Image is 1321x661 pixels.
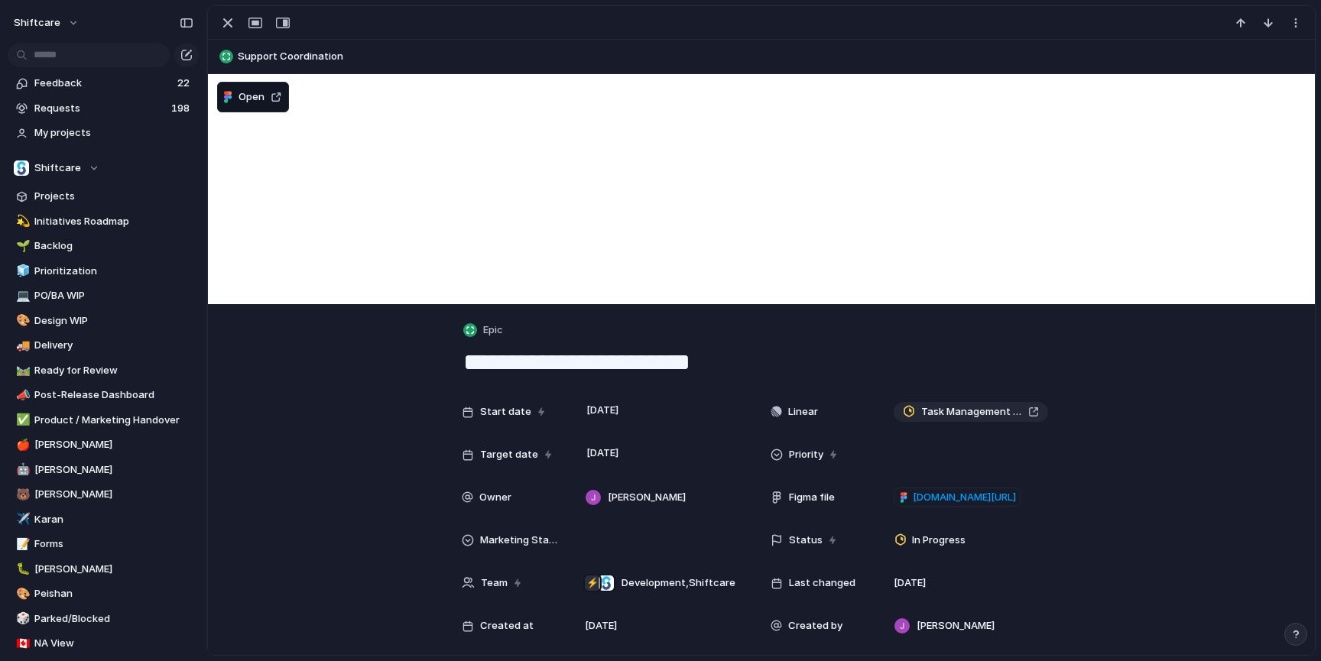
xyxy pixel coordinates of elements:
div: 🍎 [16,436,27,454]
div: 🇨🇦 [16,635,27,653]
span: Initiatives Roadmap [34,214,193,229]
button: 📝 [14,536,29,552]
span: Support Coordination [238,49,1308,64]
span: Shiftcare [34,160,81,176]
span: Karan [34,512,193,527]
div: 🚚 [16,337,27,355]
span: [PERSON_NAME] [34,487,193,502]
button: 🚚 [14,338,29,353]
span: Peishan [34,586,193,601]
div: 🎲 [16,610,27,627]
div: ✅ [16,411,27,429]
div: 💫 [16,212,27,230]
span: Target date [480,447,538,462]
span: Marketing Status [480,533,560,548]
button: shiftcare [7,11,87,35]
span: Product / Marketing Handover [34,413,193,428]
a: 🛤️Ready for Review [8,359,199,382]
span: Ready for Review [34,363,193,378]
a: Task Management phase 1 [894,402,1048,422]
span: Linear [788,404,818,420]
span: [PERSON_NAME] [34,562,193,577]
span: [PERSON_NAME] [34,462,193,478]
a: 🧊Prioritization [8,260,199,283]
a: 🚚Delivery [8,334,199,357]
span: Feedback [34,76,173,91]
a: 🎲Parked/Blocked [8,608,199,630]
button: ✈️ [14,512,29,527]
span: [PERSON_NAME] [917,618,995,633]
span: Delivery [34,338,193,353]
span: Open [239,89,265,105]
span: In Progress [912,533,966,548]
span: Development , Shiftcare [622,575,735,591]
span: Start date [480,404,531,420]
span: Priority [789,447,823,462]
a: My projects [8,122,199,144]
span: [DATE] [894,575,926,591]
div: 🛤️ [16,361,27,379]
div: 💻 [16,287,27,305]
a: 🐛[PERSON_NAME] [8,558,199,581]
a: 💻PO/BA WIP [8,284,199,307]
div: 🎨Design WIP [8,309,199,332]
button: 💻 [14,288,29,303]
div: ⚡ [585,575,600,591]
span: [PERSON_NAME] [34,437,193,452]
span: Team [481,575,508,591]
button: 💫 [14,214,29,229]
span: Forms [34,536,193,552]
span: shiftcare [14,15,60,31]
span: PO/BA WIP [34,288,193,303]
span: My projects [34,125,193,141]
a: 🇨🇦NA View [8,632,199,655]
span: Created at [480,618,534,633]
button: 🎨 [14,313,29,329]
button: 🎲 [14,611,29,627]
a: Feedback22 [8,72,199,95]
span: Parked/Blocked [34,611,193,627]
a: 🐻[PERSON_NAME] [8,483,199,506]
a: Projects [8,185,199,208]
a: ✅Product / Marketing Handover [8,409,199,432]
span: Post-Release Dashboard [34,387,193,403]
button: Open [217,82,289,112]
a: ✈️Karan [8,508,199,531]
span: [DATE] [583,401,623,420]
span: Figma file [789,490,835,505]
a: Requests198 [8,97,199,120]
div: 🌱 [16,238,27,255]
button: Epic [460,319,508,342]
a: 💫Initiatives Roadmap [8,210,199,233]
span: Design WIP [34,313,193,329]
span: Requests [34,101,167,116]
button: 🎨 [14,586,29,601]
div: 🐻 [16,486,27,504]
a: [DOMAIN_NAME][URL] [894,488,1021,507]
button: 🍎 [14,437,29,452]
a: 🤖[PERSON_NAME] [8,458,199,481]
span: Status [789,533,823,548]
div: 📣 [16,387,27,404]
span: 22 [177,76,193,91]
span: Epic [483,322,503,338]
button: ✅ [14,413,29,428]
button: 🐛 [14,562,29,577]
button: 🇨🇦 [14,636,29,651]
div: ✈️ [16,510,27,528]
span: Last changed [789,575,855,591]
div: 📝Forms [8,533,199,556]
div: 🤖 [16,461,27,478]
button: 📣 [14,387,29,403]
button: Support Coordination [215,44,1308,69]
